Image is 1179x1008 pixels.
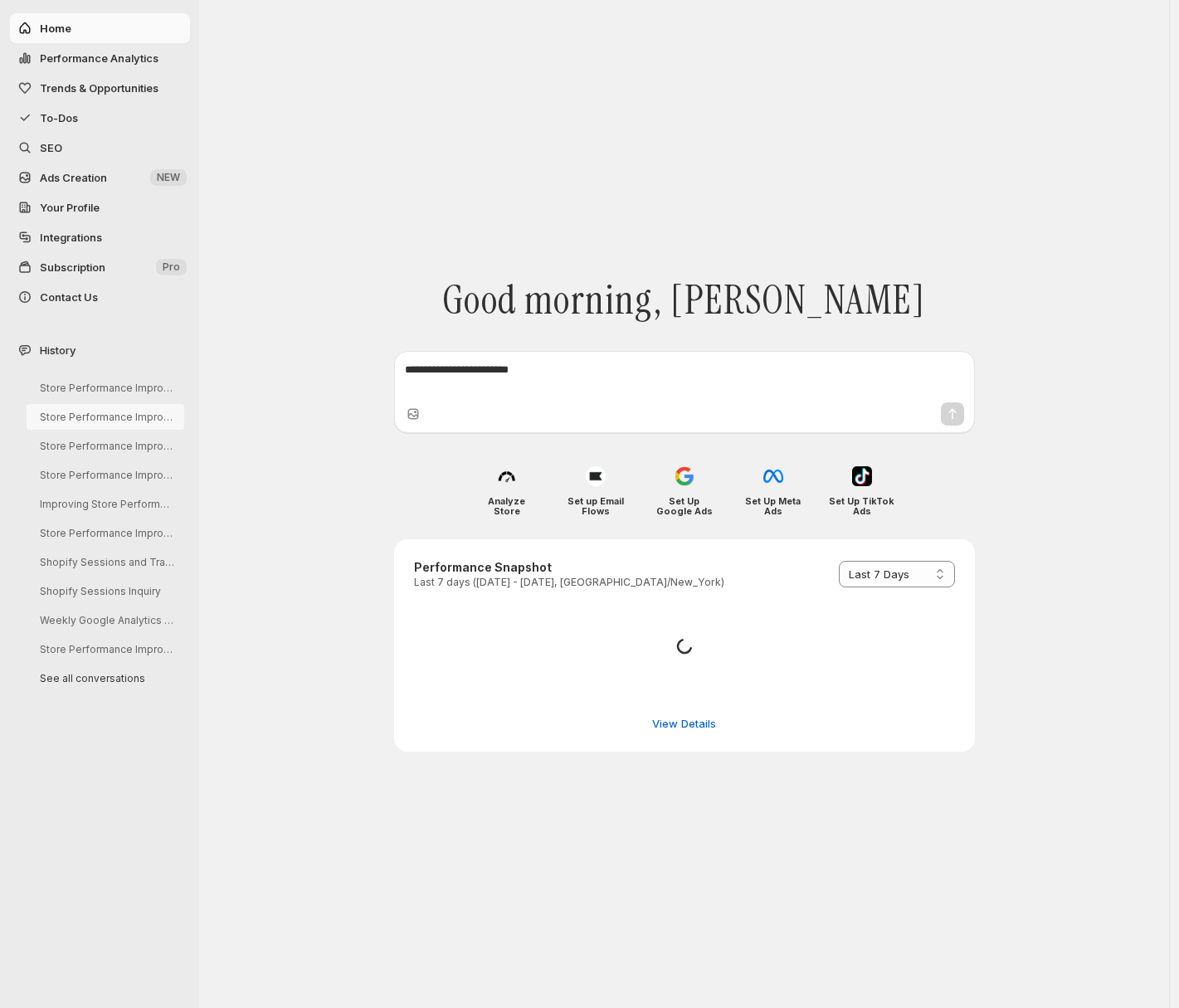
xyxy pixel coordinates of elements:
img: Analyze Store icon [497,466,517,486]
span: History [40,342,76,358]
a: SEO [10,133,190,163]
h4: Analyze Store [474,496,539,516]
button: Upload image [405,406,421,422]
span: Trends & Opportunities [40,81,158,95]
button: Store Performance Improvement Analysis [27,433,184,459]
button: Store Performance Improvement Analysis [27,636,184,662]
span: View Details [652,715,716,732]
button: Store Performance Improvement Analysis [27,375,184,401]
button: Home [10,13,190,43]
p: Last 7 days ([DATE] - [DATE], [GEOGRAPHIC_DATA]/New_York) [414,576,724,589]
a: Integrations [10,222,190,252]
img: Set Up Meta Ads icon [763,466,783,486]
button: Trends & Opportunities [10,73,190,103]
button: Weekly Google Analytics Performance Review [27,607,184,633]
h3: Performance Snapshot [414,559,724,576]
h4: Set up Email Flows [563,496,628,516]
h4: Set Up Meta Ads [740,496,806,516]
button: Contact Us [10,282,190,312]
button: Improving Store Performance Analysis Steps [27,491,184,517]
span: Integrations [40,231,102,244]
button: Shopify Sessions and Traffic Analysis [27,549,184,575]
span: Ads Creation [40,171,107,184]
img: Set Up TikTok Ads icon [852,466,872,486]
h4: Set Up TikTok Ads [829,496,894,516]
span: Home [40,22,71,35]
span: Subscription [40,261,105,274]
button: Subscription [10,252,190,282]
button: Performance Analytics [10,43,190,73]
span: NEW [157,171,180,184]
button: Shopify Sessions Inquiry [27,578,184,604]
button: Store Performance Improvement Analysis [27,520,184,546]
a: Your Profile [10,192,190,222]
h4: Set Up Google Ads [651,496,717,516]
span: Good morning, [PERSON_NAME] [442,276,925,324]
button: View detailed performance [642,710,726,737]
button: To-Dos [10,103,190,133]
img: Set Up Google Ads icon [675,466,694,486]
span: SEO [40,141,62,154]
button: Store Performance Improvement Analysis [27,404,184,430]
span: Contact Us [40,290,98,304]
button: Store Performance Improvement Analysis [27,462,184,488]
span: Pro [163,261,180,274]
span: Performance Analytics [40,51,158,65]
span: To-Dos [40,111,78,124]
span: Your Profile [40,201,100,214]
img: Set up Email Flows icon [586,466,606,486]
button: Ads Creation [10,163,190,192]
button: See all conversations [27,665,184,691]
